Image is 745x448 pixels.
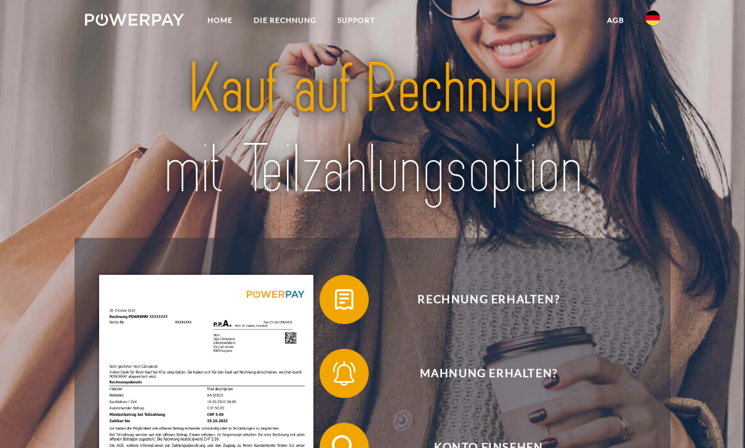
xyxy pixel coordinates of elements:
[338,349,640,398] span: Mahnung erhalten?
[85,14,184,26] img: logo-powerpay-white.svg
[696,399,735,438] iframe: Schaltfläche zum Öffnen des Messaging-Fensters
[597,9,635,31] a: agb
[327,9,385,31] a: SUPPORT
[338,275,640,324] span: Rechnung erhalten?
[320,275,640,324] button: Rechnung erhalten?
[645,10,660,25] img: de
[197,9,243,31] a: Home
[329,284,360,315] img: qb_bill.svg
[243,9,327,31] a: DIE RECHNUNG
[329,358,360,389] img: qb_bell.svg
[320,349,640,398] button: Mahnung erhalten?
[113,45,632,214] img: title-powerpay_de.svg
